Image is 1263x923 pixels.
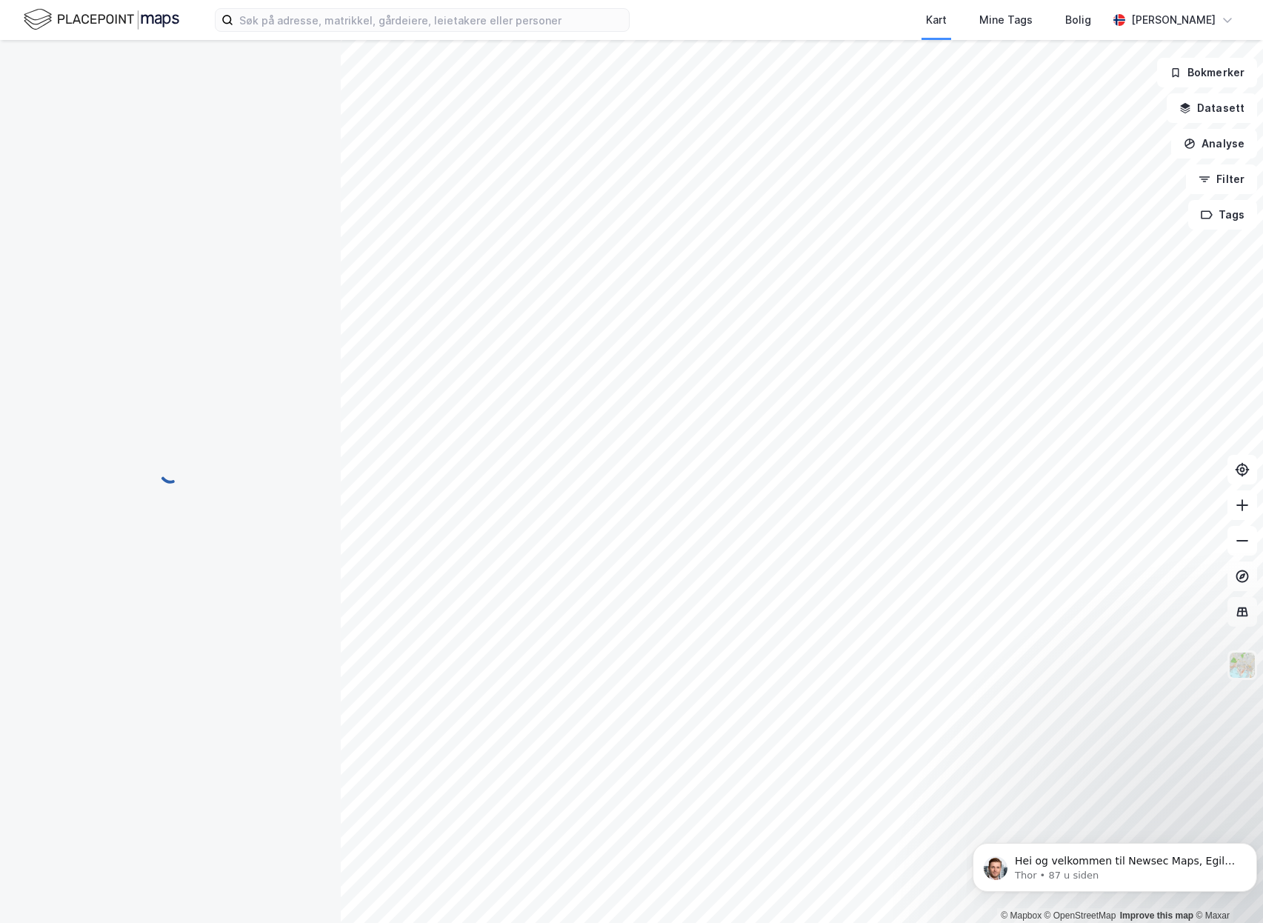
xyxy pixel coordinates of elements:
[1188,200,1257,230] button: Tags
[1167,93,1257,123] button: Datasett
[1157,58,1257,87] button: Bokmerker
[926,11,947,29] div: Kart
[1044,910,1116,921] a: OpenStreetMap
[1065,11,1091,29] div: Bolig
[233,9,629,31] input: Søk på adresse, matrikkel, gårdeiere, leietakere eller personer
[24,7,179,33] img: logo.f888ab2527a4732fd821a326f86c7f29.svg
[1228,651,1256,679] img: Z
[1120,910,1193,921] a: Improve this map
[1171,129,1257,159] button: Analyse
[1131,11,1216,29] div: [PERSON_NAME]
[979,11,1033,29] div: Mine Tags
[1186,164,1257,194] button: Filter
[967,812,1263,916] iframe: Intercom notifications melding
[1001,910,1042,921] a: Mapbox
[159,461,182,484] img: spinner.a6d8c91a73a9ac5275cf975e30b51cfb.svg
